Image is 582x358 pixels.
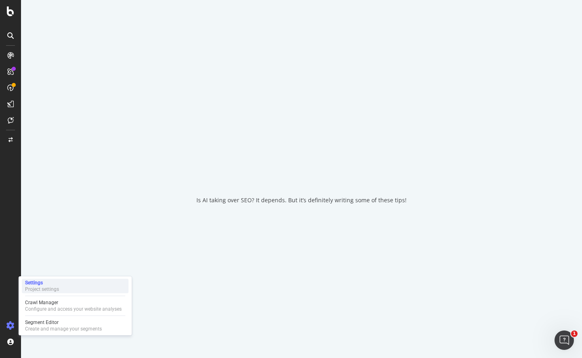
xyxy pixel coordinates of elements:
a: SettingsProject settings [22,279,129,293]
span: 1 [571,330,578,337]
div: Settings [25,280,59,286]
div: Create and manage your segments [25,326,102,332]
div: animation [272,154,331,183]
div: Crawl Manager [25,299,122,306]
div: Segment Editor [25,319,102,326]
a: Crawl ManagerConfigure and access your website analyses [22,299,129,313]
div: Is AI taking over SEO? It depends. But it’s definitely writing some of these tips! [196,196,407,204]
iframe: Intercom live chat [555,330,574,350]
div: Project settings [25,286,59,292]
a: Segment EditorCreate and manage your segments [22,318,129,333]
div: Configure and access your website analyses [25,306,122,312]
